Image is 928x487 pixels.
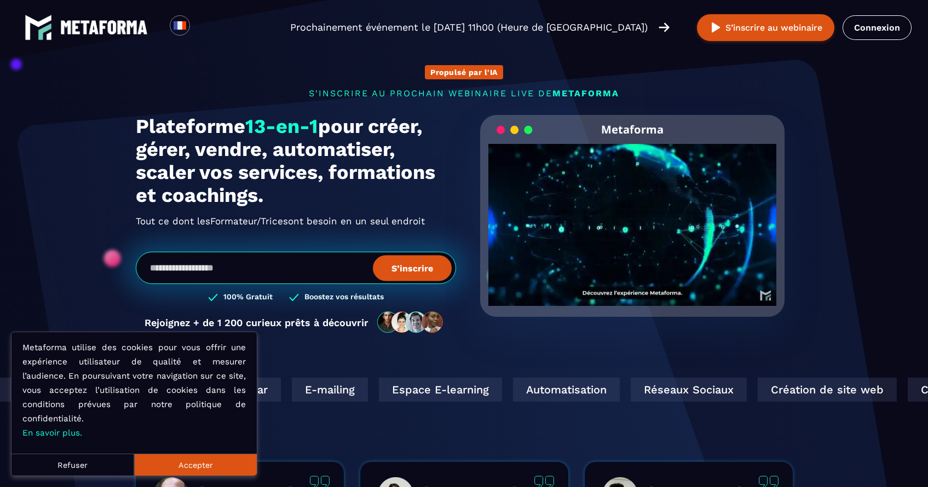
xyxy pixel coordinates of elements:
h3: 100% Gratuit [223,292,273,303]
img: logo [60,20,148,34]
img: community-people [374,311,447,334]
h1: Plateforme pour créer, gérer, vendre, automatiser, scaler vos services, formations et coachings. [136,115,456,207]
div: Search for option [190,15,217,39]
p: Rejoignez + de 1 200 curieux prêts à découvrir [145,317,368,328]
div: Espace E-learning [360,378,483,402]
img: checked [289,292,299,303]
video: Your browser does not support the video tag. [488,144,777,288]
h3: Boostez vos résultats [304,292,384,303]
h2: Tout ce dont les ont besoin en un seul endroit [136,212,456,230]
div: Réseaux Sociaux [612,378,728,402]
div: E-mailing [273,378,349,402]
span: METAFORMA [552,88,619,98]
span: Formateur/Trices [210,212,288,230]
button: Accepter [134,454,257,476]
img: fr [173,19,187,32]
p: s'inscrire au prochain webinaire live de [136,88,793,98]
a: En savoir plus. [22,428,82,438]
img: play [709,21,723,34]
button: Refuser [11,454,134,476]
div: Webinar [192,378,262,402]
img: checked [208,292,218,303]
a: Connexion [843,15,912,40]
img: arrow-right [659,21,670,33]
img: loading [497,125,533,135]
h2: Metaforma [601,115,664,144]
div: Automatisation [494,378,601,402]
span: 13-en-1 [245,115,318,138]
img: logo [25,14,52,41]
p: Propulsé par l'IA [430,68,498,77]
button: S’inscrire [373,255,452,281]
input: Search for option [199,21,207,34]
p: Prochainement événement le [DATE] 11h00 (Heure de [GEOGRAPHIC_DATA]) [290,20,648,35]
div: Création de site web [739,378,878,402]
button: S’inscrire au webinaire [697,14,834,41]
p: Metaforma utilise des cookies pour vous offrir une expérience utilisateur de qualité et mesurer l... [22,340,246,440]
